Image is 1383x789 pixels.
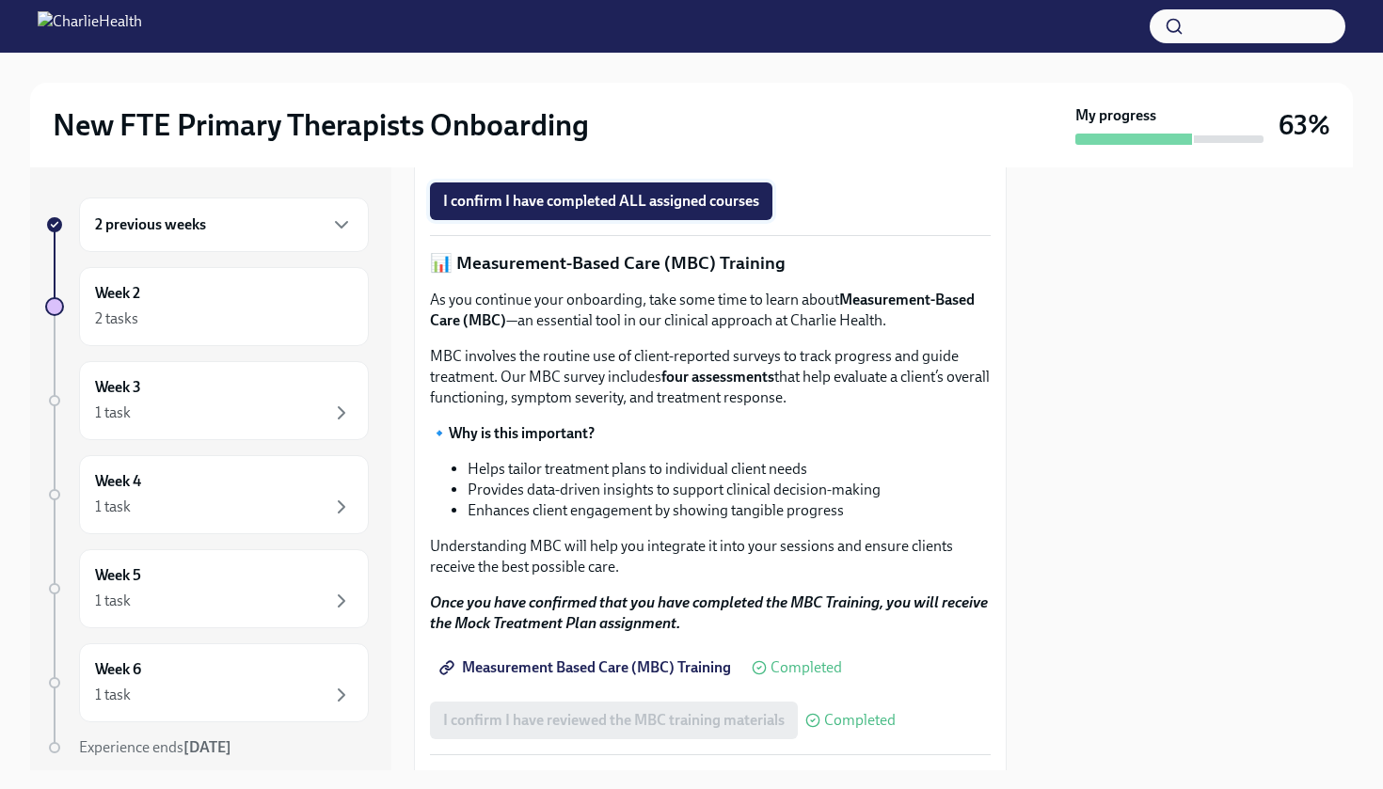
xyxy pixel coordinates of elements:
span: Completed [824,713,896,728]
div: 1 task [95,685,131,705]
h6: Week 6 [95,659,141,680]
span: Completed [771,660,842,675]
h2: New FTE Primary Therapists Onboarding [53,106,589,144]
div: 1 task [95,402,131,423]
strong: [DATE] [183,738,231,756]
li: Provides data-driven insights to support clinical decision-making [468,480,991,500]
li: Enhances client engagement by showing tangible progress [468,500,991,521]
h6: 2 previous weeks [95,214,206,235]
strong: Once you have confirmed that you have completed the MBC Training, you will receive the Mock Treat... [430,593,988,632]
div: 1 task [95,497,131,517]
p: 📊 Measurement-Based Care (MBC) Training [430,251,991,276]
strong: four assessments [661,368,774,386]
a: Week 51 task [45,549,369,628]
h6: Week 3 [95,377,141,398]
p: Understanding MBC will help you integrate it into your sessions and ensure clients receive the be... [430,536,991,577]
div: 2 tasks [95,308,138,329]
h3: 63% [1279,108,1330,142]
h6: Week 5 [95,565,141,586]
button: I confirm I have completed ALL assigned courses [430,182,772,220]
li: Helps tailor treatment plans to individual client needs [468,459,991,480]
a: Measurement Based Care (MBC) Training [430,649,744,686]
span: Experience ends [79,738,231,756]
h6: Week 4 [95,471,141,492]
a: Week 61 task [45,643,369,722]
p: MBC involves the routine use of client-reported surveys to track progress and guide treatment. Ou... [430,346,991,408]
strong: My progress [1075,105,1156,126]
div: 1 task [95,591,131,611]
h6: Week 2 [95,283,140,304]
span: Measurement Based Care (MBC) Training [443,658,731,677]
p: As you continue your onboarding, take some time to learn about —an essential tool in our clinical... [430,290,991,331]
a: Week 22 tasks [45,267,369,346]
span: I confirm I have completed ALL assigned courses [443,192,759,211]
a: Week 41 task [45,455,369,534]
a: Week 31 task [45,361,369,440]
img: CharlieHealth [38,11,142,41]
strong: Why is this important? [449,424,595,442]
div: 2 previous weeks [79,197,369,252]
p: 🔹 [430,423,991,444]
